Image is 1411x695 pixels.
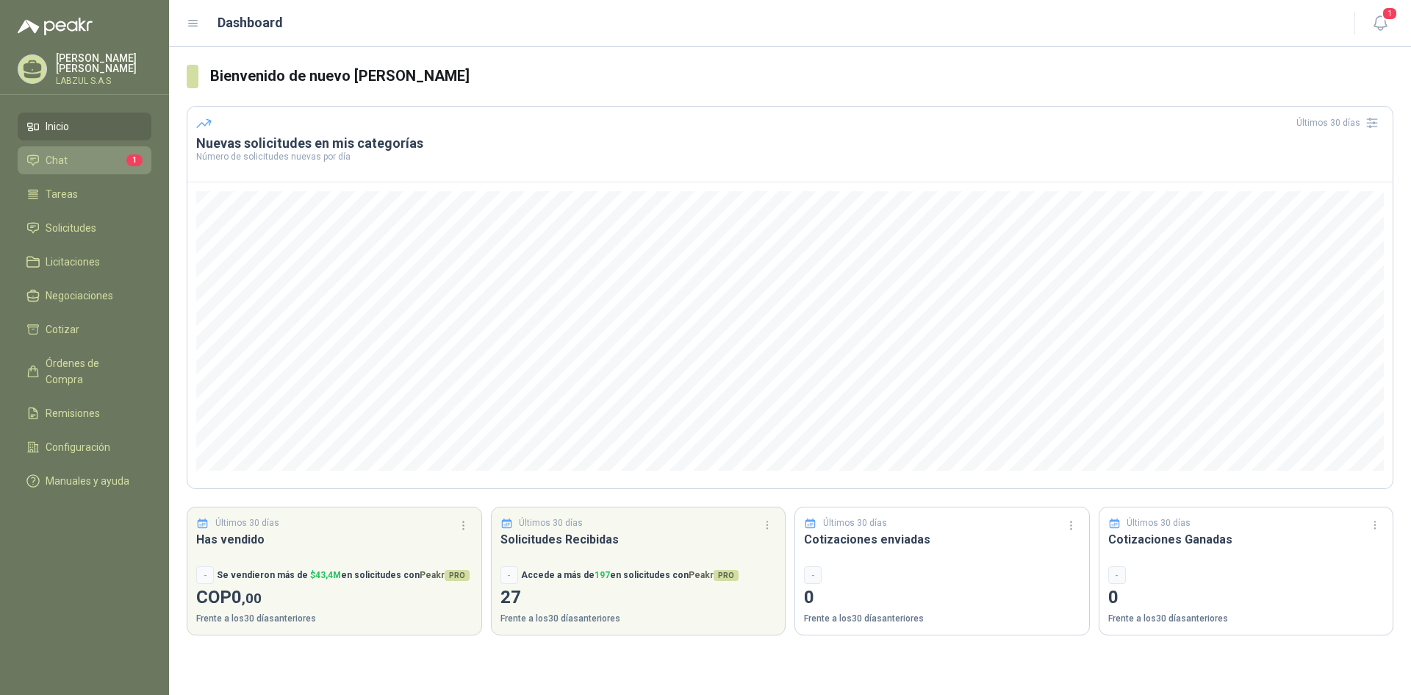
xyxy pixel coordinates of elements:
p: LABZUL S.A.S [56,76,151,85]
p: 27 [500,584,777,612]
p: Últimos 30 días [1127,516,1191,530]
h1: Dashboard [218,13,283,33]
div: - [804,566,822,584]
p: Últimos 30 días [823,516,887,530]
span: Configuración [46,439,110,455]
h3: Solicitudes Recibidas [500,530,777,549]
span: Peakr [420,570,470,580]
span: Negociaciones [46,288,113,304]
a: Licitaciones [18,248,151,276]
p: Frente a los 30 días anteriores [196,612,473,626]
span: Tareas [46,186,78,202]
p: Frente a los 30 días anteriores [1108,612,1385,626]
a: Remisiones [18,399,151,427]
span: Inicio [46,118,69,135]
h3: Nuevas solicitudes en mis categorías [196,135,1384,152]
a: Órdenes de Compra [18,349,151,393]
span: Órdenes de Compra [46,355,137,388]
div: Últimos 30 días [1296,111,1384,135]
span: Remisiones [46,405,100,421]
span: 197 [595,570,610,580]
div: - [1108,566,1126,584]
a: Cotizar [18,316,151,343]
p: 0 [1108,584,1385,612]
img: Logo peakr [18,18,93,35]
p: Últimos 30 días [519,516,583,530]
span: ,00 [242,590,262,607]
a: Solicitudes [18,214,151,242]
p: Accede a más de en solicitudes con [521,569,739,582]
a: Manuales y ayuda [18,467,151,495]
span: Licitaciones [46,254,100,270]
span: PRO [714,570,739,581]
span: Manuales y ayuda [46,473,129,489]
span: Chat [46,152,68,168]
span: 1 [1382,7,1398,21]
div: - [500,566,518,584]
p: COP [196,584,473,612]
a: Negociaciones [18,282,151,310]
p: Frente a los 30 días anteriores [500,612,777,626]
p: [PERSON_NAME] [PERSON_NAME] [56,53,151,74]
h3: Bienvenido de nuevo [PERSON_NAME] [210,65,1393,88]
span: $ 43,4M [310,570,341,580]
a: Tareas [18,180,151,208]
span: 0 [231,587,262,607]
span: PRO [445,570,470,581]
p: Frente a los 30 días anteriores [804,612,1080,626]
span: Solicitudes [46,220,96,236]
a: Configuración [18,433,151,461]
a: Inicio [18,113,151,140]
p: 0 [804,584,1080,612]
p: Se vendieron más de en solicitudes con [217,569,470,582]
p: Últimos 30 días [215,516,279,530]
p: Número de solicitudes nuevas por día [196,152,1384,161]
button: 1 [1367,10,1393,37]
span: Peakr [689,570,739,580]
a: Chat1 [18,146,151,174]
span: Cotizar [46,321,79,338]
h3: Cotizaciones enviadas [804,530,1080,549]
span: 1 [126,154,143,166]
div: - [196,566,214,584]
h3: Cotizaciones Ganadas [1108,530,1385,549]
h3: Has vendido [196,530,473,549]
